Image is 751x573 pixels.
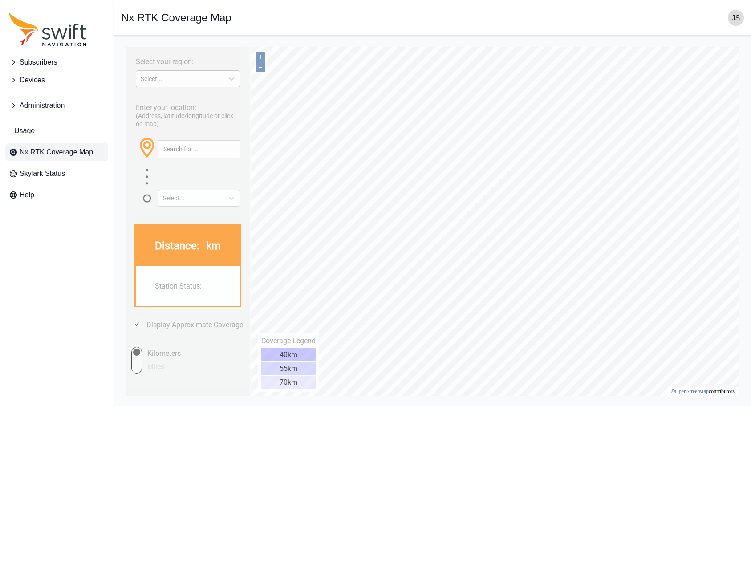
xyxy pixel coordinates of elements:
div: 55km [140,319,195,332]
img: user photo [728,10,744,26]
li: © contributors. [550,345,615,352]
a: OpenStreetMap [554,345,588,352]
button: Administration [5,97,108,114]
span: Administration [20,100,65,111]
iframe: RTK Map [121,43,744,399]
a: Nx RTK Coverage Map [5,143,108,161]
h1: Nx RTK Coverage Map [121,12,231,23]
span: Devices [20,75,45,85]
button: Subscribers [5,53,108,71]
span: Subscribers [20,57,57,68]
span: Usage [14,126,35,136]
div: Coverage Legend [140,294,195,302]
a: Skylark Status [5,165,108,183]
span: Skylark Status [20,168,65,179]
div: 70km [140,333,195,346]
span: Help [20,190,34,200]
a: Help [5,186,108,204]
div: 40km [140,305,195,318]
a: Usage [5,122,108,140]
span: Nx RTK Coverage Map [20,147,93,158]
button: Devices [5,71,108,89]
